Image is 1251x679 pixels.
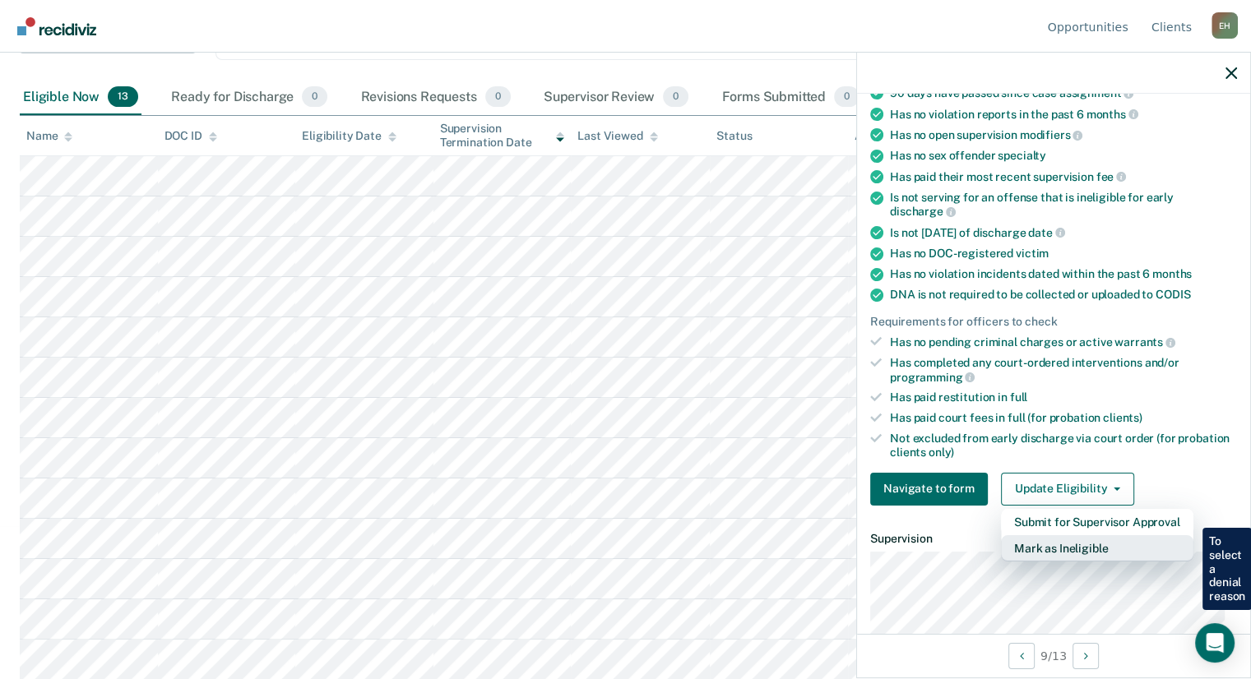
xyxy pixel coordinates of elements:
[718,80,863,116] div: Forms Submitted
[890,127,1237,142] div: Has no open supervision
[1001,509,1193,561] div: Dropdown Menu
[834,86,859,108] span: 0
[20,80,141,116] div: Eligible Now
[577,129,657,143] div: Last Viewed
[870,473,988,506] button: Navigate to form
[1103,411,1142,424] span: clients)
[998,149,1046,162] span: specialty
[890,356,1237,384] div: Has completed any court-ordered interventions and/or
[890,432,1237,460] div: Not excluded from early discharge via court order (for probation clients
[890,247,1237,261] div: Has no DOC-registered
[1152,267,1192,280] span: months
[890,411,1237,425] div: Has paid court fees in full (for probation
[1001,535,1193,561] button: Mark as Ineligible
[890,169,1237,184] div: Has paid their most recent supervision
[890,390,1237,404] div: Has paid restitution in
[1087,108,1138,121] span: months
[890,205,956,218] span: discharge
[890,267,1237,281] div: Has no violation incidents dated within the past 6
[1156,288,1190,301] span: CODIS
[855,129,932,143] div: Assigned to
[890,191,1237,219] div: Is not serving for an offense that is ineligible for early
[168,80,331,116] div: Ready for Discharge
[1001,473,1134,506] button: Update Eligibility
[663,86,688,108] span: 0
[1212,12,1238,39] div: E H
[357,80,513,116] div: Revisions Requests
[929,446,954,459] span: only)
[1008,643,1035,669] button: Previous Opportunity
[870,315,1237,329] div: Requirements for officers to check
[302,129,396,143] div: Eligibility Date
[890,335,1237,349] div: Has no pending criminal charges or active
[1212,12,1238,39] button: Profile dropdown button
[1016,247,1049,260] span: victim
[540,80,693,116] div: Supervisor Review
[890,107,1237,122] div: Has no violation reports in the past 6
[716,129,752,143] div: Status
[17,17,96,35] img: Recidiviz
[1195,623,1235,663] div: Open Intercom Messenger
[870,473,994,506] a: Navigate to form link
[890,225,1237,240] div: Is not [DATE] of discharge
[1028,226,1064,239] span: date
[1001,509,1193,535] button: Submit for Supervisor Approval
[870,532,1237,546] dt: Supervision
[890,149,1237,163] div: Has no sex offender
[108,86,138,108] span: 13
[857,634,1250,677] div: 9 / 13
[890,371,975,384] span: programming
[1073,643,1099,669] button: Next Opportunity
[302,86,327,108] span: 0
[890,288,1237,302] div: DNA is not required to be collected or uploaded to
[1010,390,1027,404] span: full
[440,122,565,150] div: Supervision Termination Date
[164,129,217,143] div: DOC ID
[26,129,72,143] div: Name
[1114,335,1175,349] span: warrants
[485,86,511,108] span: 0
[1020,128,1083,141] span: modifiers
[1096,170,1126,183] span: fee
